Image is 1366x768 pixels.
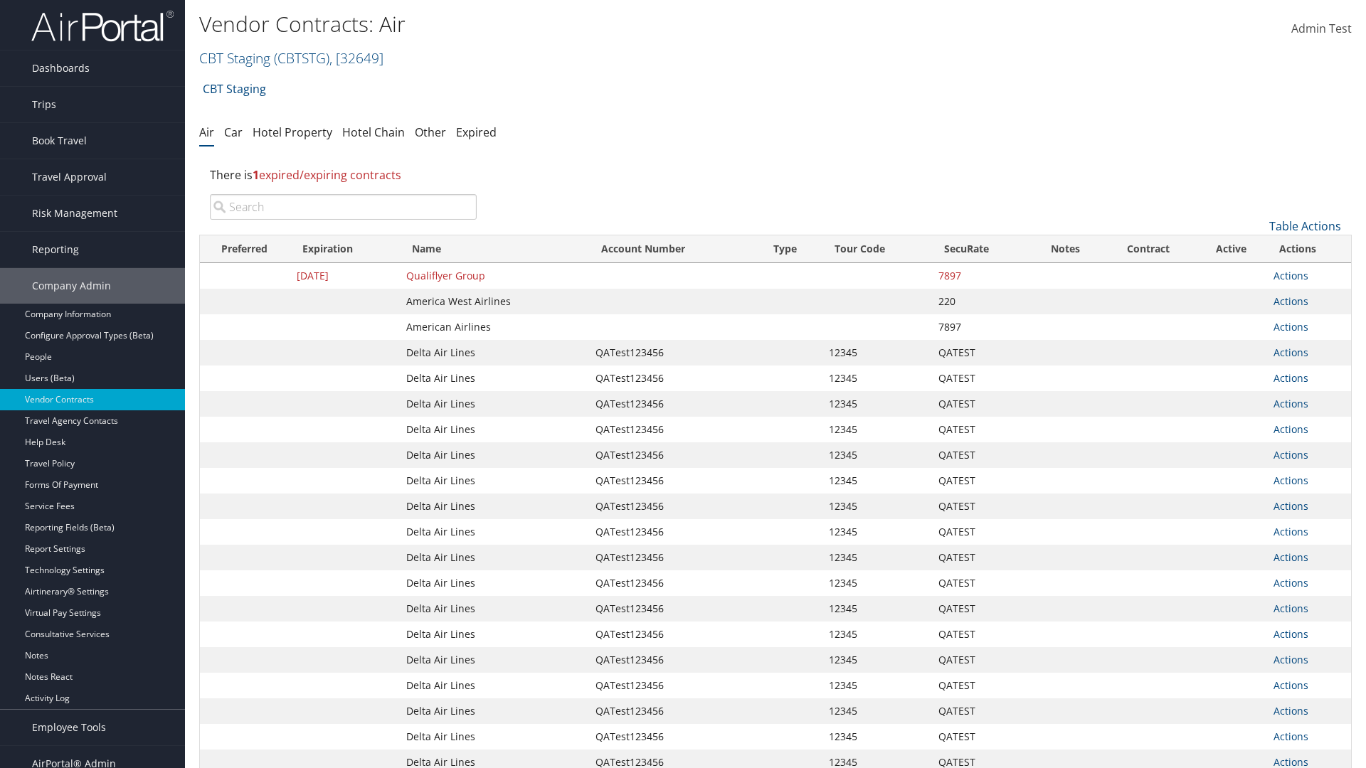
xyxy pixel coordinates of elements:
[32,268,111,304] span: Company Admin
[399,235,588,263] th: Name: activate to sort column ascending
[822,622,931,647] td: 12345
[399,391,588,417] td: Delta Air Lines
[399,366,588,391] td: Delta Air Lines
[1274,627,1308,641] a: Actions
[822,468,931,494] td: 12345
[822,235,931,263] th: Tour Code: activate to sort column ascending
[1291,7,1352,51] a: Admin Test
[1269,218,1341,234] a: Table Actions
[1274,371,1308,385] a: Actions
[931,468,1030,494] td: QATEST
[822,366,931,391] td: 12345
[931,596,1030,622] td: QATEST
[399,545,588,570] td: Delta Air Lines
[199,156,1352,194] div: There is
[588,724,761,750] td: QATest123456
[1030,235,1101,263] th: Notes: activate to sort column ascending
[1274,730,1308,743] a: Actions
[931,622,1030,647] td: QATEST
[1274,320,1308,334] a: Actions
[931,442,1030,468] td: QATEST
[32,232,79,267] span: Reporting
[1274,422,1308,436] a: Actions
[32,159,107,195] span: Travel Approval
[822,596,931,622] td: 12345
[822,340,931,366] td: 12345
[399,570,588,596] td: Delta Air Lines
[588,622,761,647] td: QATest123456
[931,647,1030,673] td: QATEST
[588,545,761,570] td: QATest123456
[1274,678,1308,692] a: Actions
[588,442,761,468] td: QATest123456
[200,235,290,263] th: Preferred: activate to sort column ascending
[399,468,588,494] td: Delta Air Lines
[761,235,822,263] th: Type: activate to sort column ascending
[588,366,761,391] td: QATest123456
[32,196,117,231] span: Risk Management
[931,494,1030,519] td: QATEST
[399,519,588,545] td: Delta Air Lines
[1274,474,1308,487] a: Actions
[1274,397,1308,410] a: Actions
[290,263,399,289] td: [DATE]
[399,263,588,289] td: Qualiflyer Group
[1274,269,1308,282] a: Actions
[1274,525,1308,538] a: Actions
[931,289,1030,314] td: 220
[274,48,329,68] span: ( CBTSTG )
[1274,499,1308,513] a: Actions
[822,519,931,545] td: 12345
[931,391,1030,417] td: QATEST
[588,468,761,494] td: QATest123456
[415,124,446,140] a: Other
[1196,235,1266,263] th: Active: activate to sort column ascending
[588,519,761,545] td: QATest123456
[931,417,1030,442] td: QATEST
[931,519,1030,545] td: QATEST
[1266,235,1351,263] th: Actions
[399,340,588,366] td: Delta Air Lines
[822,545,931,570] td: 12345
[931,366,1030,391] td: QATEST
[931,235,1030,263] th: SecuRate: activate to sort column ascending
[1274,704,1308,718] a: Actions
[399,647,588,673] td: Delta Air Lines
[329,48,383,68] span: , [ 32649 ]
[822,647,931,673] td: 12345
[399,673,588,698] td: Delta Air Lines
[931,698,1030,724] td: QATEST
[399,442,588,468] td: Delta Air Lines
[1274,294,1308,308] a: Actions
[931,340,1030,366] td: QATEST
[822,724,931,750] td: 12345
[1274,576,1308,590] a: Actions
[32,87,56,122] span: Trips
[253,167,259,183] strong: 1
[399,494,588,519] td: Delta Air Lines
[588,235,761,263] th: Account Number: activate to sort column ascending
[822,391,931,417] td: 12345
[342,124,405,140] a: Hotel Chain
[931,314,1030,340] td: 7897
[1274,448,1308,462] a: Actions
[210,194,477,220] input: Search
[822,442,931,468] td: 12345
[931,724,1030,750] td: QATEST
[290,235,399,263] th: Expiration: activate to sort column descending
[456,124,497,140] a: Expired
[822,673,931,698] td: 12345
[253,167,401,183] span: expired/expiring contracts
[32,710,106,745] span: Employee Tools
[399,622,588,647] td: Delta Air Lines
[224,124,243,140] a: Car
[588,596,761,622] td: QATest123456
[931,673,1030,698] td: QATEST
[31,9,174,43] img: airportal-logo.png
[822,698,931,724] td: 12345
[588,340,761,366] td: QATest123456
[822,570,931,596] td: 12345
[588,673,761,698] td: QATest123456
[822,494,931,519] td: 12345
[588,417,761,442] td: QATest123456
